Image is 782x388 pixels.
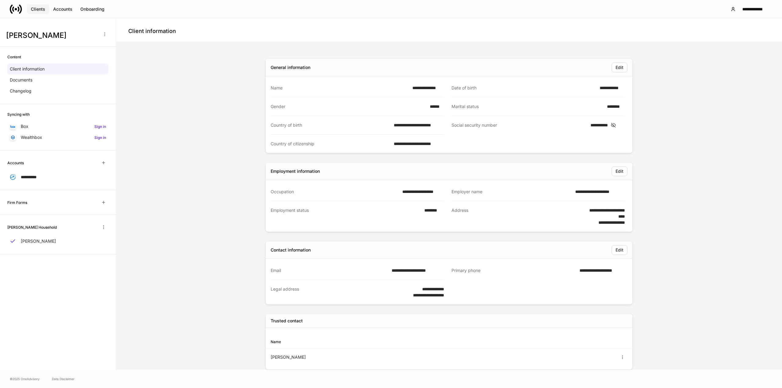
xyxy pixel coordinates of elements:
div: General information [271,64,310,71]
a: BoxSign in [7,121,108,132]
div: Edit [616,168,623,174]
a: WealthboxSign in [7,132,108,143]
div: Accounts [53,6,72,12]
div: [PERSON_NAME] [271,354,449,360]
div: Email [271,267,388,274]
h3: [PERSON_NAME] [6,31,97,40]
button: Edit [612,63,627,72]
div: Primary phone [451,267,576,274]
button: Edit [612,245,627,255]
a: [PERSON_NAME] [7,236,108,247]
div: Date of birth [451,85,596,91]
div: Edit [616,247,623,253]
p: Wealthbox [21,134,42,140]
div: Address [451,207,571,226]
div: Name [271,85,409,91]
p: Box [21,123,28,129]
h6: Sign in [94,124,106,129]
p: Client information [10,66,45,72]
div: Social security number [451,122,587,129]
div: Clients [31,6,45,12]
div: Contact information [271,247,311,253]
button: Edit [612,166,627,176]
p: Documents [10,77,32,83]
div: Employment status [271,207,421,226]
img: oYqM9ojoZLfzCHUefNbBcWHcyDPbQKagtYciMC8pFl3iZXy3dU33Uwy+706y+0q2uJ1ghNQf2OIHrSh50tUd9HaB5oMc62p0G... [10,125,15,128]
div: Country of citizenship [271,141,390,147]
h6: [PERSON_NAME] Household [7,224,57,230]
a: Data Disclaimer [52,376,75,381]
h6: Accounts [7,160,24,166]
button: Clients [27,4,49,14]
a: Changelog [7,85,108,96]
div: Legal address [271,286,394,298]
div: Gender [271,103,426,110]
h6: Firm Forms [7,200,27,205]
h6: Content [7,54,21,60]
span: © 2025 OneAdvisory [10,376,40,381]
p: Changelog [10,88,31,94]
h6: Sign in [94,135,106,140]
a: Client information [7,63,108,74]
div: Occupation [271,189,399,195]
h5: Trusted contact [271,318,303,324]
a: Documents [7,74,108,85]
div: Name [271,339,449,345]
div: Marital status [451,103,603,110]
div: Edit [616,64,623,71]
h6: Syncing with [7,111,30,117]
div: Onboarding [80,6,104,12]
div: Employer name [451,189,572,195]
p: [PERSON_NAME] [21,238,56,244]
div: Country of birth [271,122,390,128]
button: Accounts [49,4,76,14]
h4: Client information [128,27,176,35]
div: Employment information [271,168,320,174]
button: Onboarding [76,4,108,14]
